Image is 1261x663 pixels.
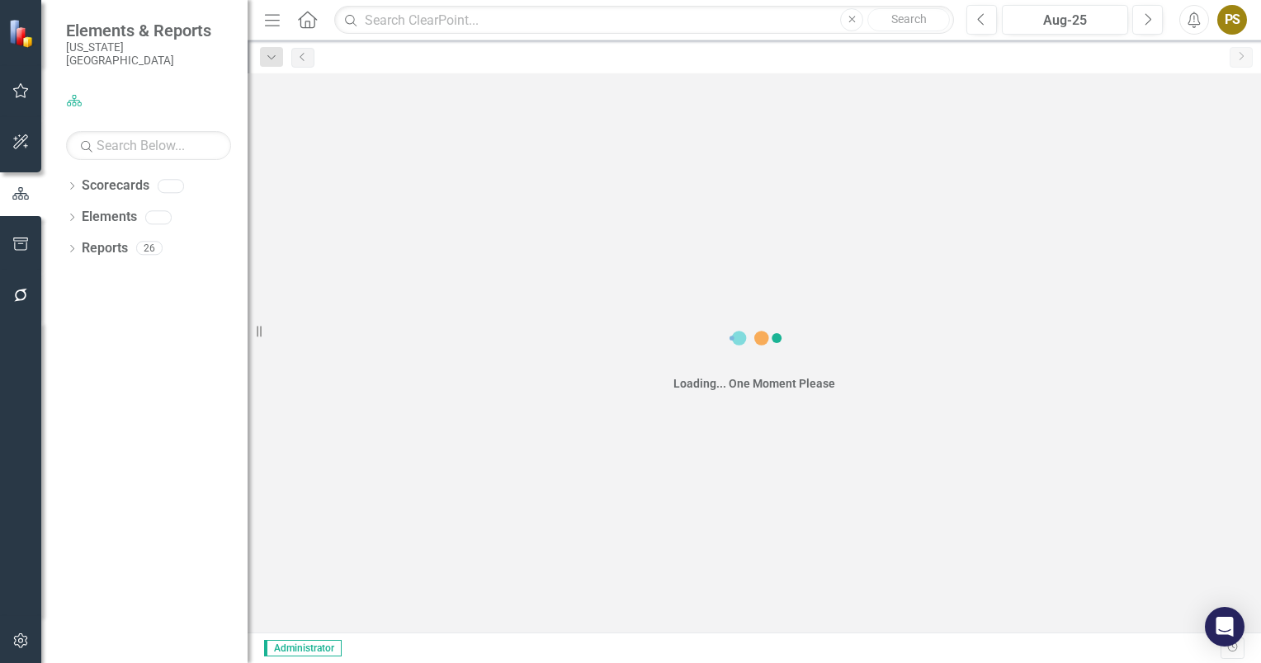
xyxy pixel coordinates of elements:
span: Elements & Reports [66,21,231,40]
div: Aug-25 [1008,11,1122,31]
span: Administrator [264,640,342,656]
div: 26 [136,242,163,256]
small: [US_STATE][GEOGRAPHIC_DATA] [66,40,231,68]
div: Open Intercom Messenger [1205,607,1244,647]
img: ClearPoint Strategy [8,19,37,48]
button: Aug-25 [1002,5,1128,35]
input: Search ClearPoint... [334,6,954,35]
button: Search [867,8,950,31]
button: PS [1217,5,1247,35]
input: Search Below... [66,131,231,160]
span: Search [891,12,927,26]
a: Scorecards [82,176,149,195]
div: Loading... One Moment Please [673,375,835,392]
a: Reports [82,239,128,258]
a: Elements [82,208,137,227]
